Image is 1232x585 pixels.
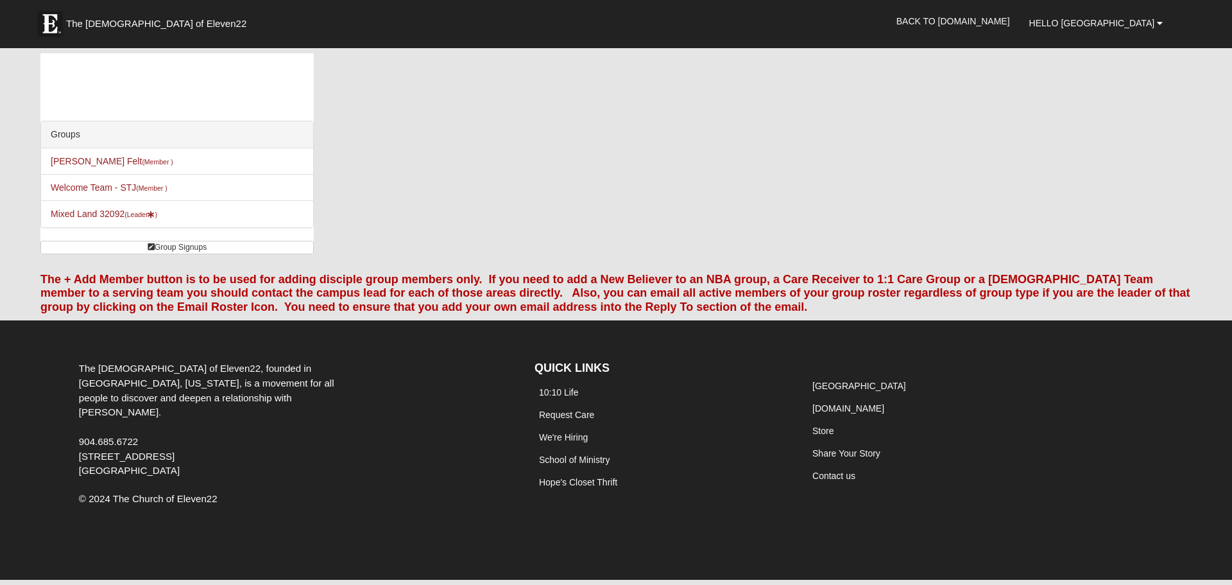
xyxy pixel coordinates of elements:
[41,121,313,148] div: Groups
[535,362,789,376] h4: QUICK LINKS
[812,426,834,436] a: Store
[69,362,373,478] div: The [DEMOGRAPHIC_DATA] of Eleven22, founded in [GEOGRAPHIC_DATA], [US_STATE], is a movement for a...
[31,4,287,37] a: The [DEMOGRAPHIC_DATA] of Eleven22
[539,455,610,465] a: School of Ministry
[40,273,1190,313] font: The + Add Member button is to be used for adding disciple group members only. If you need to add ...
[1020,7,1172,39] a: Hello [GEOGRAPHIC_DATA]
[51,182,167,193] a: Welcome Team - STJ(Member )
[1029,18,1155,28] span: Hello [GEOGRAPHIC_DATA]
[51,156,173,166] a: [PERSON_NAME] Felt(Member )
[142,158,173,166] small: (Member )
[539,387,579,397] a: 10:10 Life
[51,209,157,219] a: Mixed Land 32092(Leader)
[37,11,63,37] img: Eleven22 logo
[539,432,588,442] a: We're Hiring
[40,241,314,254] a: Group Signups
[539,477,617,487] a: Hope's Closet Thrift
[812,471,855,481] a: Contact us
[812,381,906,391] a: [GEOGRAPHIC_DATA]
[79,465,180,476] span: [GEOGRAPHIC_DATA]
[66,17,246,30] span: The [DEMOGRAPHIC_DATA] of Eleven22
[124,211,157,218] small: (Leader )
[539,410,594,420] a: Request Care
[887,5,1020,37] a: Back to [DOMAIN_NAME]
[812,448,880,458] a: Share Your Story
[79,493,218,504] span: © 2024 The Church of Eleven22
[812,403,884,414] a: [DOMAIN_NAME]
[136,184,167,192] small: (Member )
